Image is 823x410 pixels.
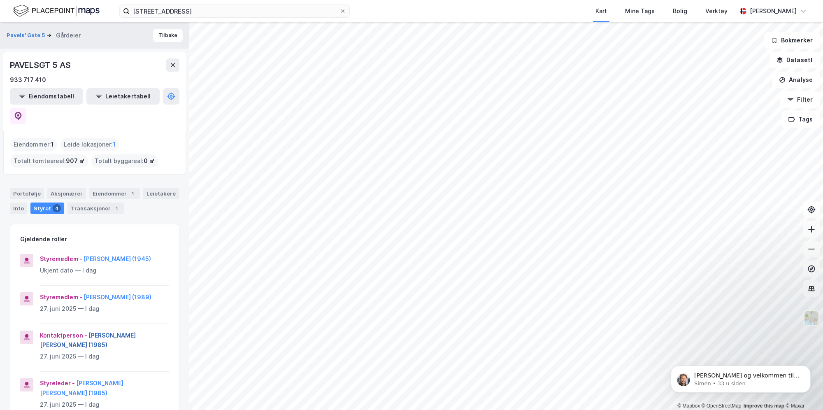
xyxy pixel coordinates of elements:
div: PAVELSGT 5 AS [10,58,72,72]
div: 27. juni 2025 — I dag [40,400,169,410]
div: Bolig [673,6,687,16]
div: 1 [112,204,121,212]
button: Datasett [770,52,820,68]
img: Z [804,310,819,326]
input: Søk på adresse, matrikkel, gårdeiere, leietakere eller personer [130,5,339,17]
a: OpenStreetMap [702,403,742,409]
span: 1 [51,140,54,149]
button: Leietakertabell [86,88,160,105]
div: 4 [53,204,61,212]
span: 907 ㎡ [66,156,85,166]
div: Totalt byggareal : [91,154,158,168]
div: 1 [128,189,137,198]
div: Aksjonærer [47,188,86,199]
a: Improve this map [744,403,784,409]
div: Transaksjoner [67,203,124,214]
div: 933 717 410 [10,75,46,85]
div: Gårdeier [56,30,81,40]
div: [PERSON_NAME] [750,6,797,16]
div: Portefølje [10,188,44,199]
div: Eiendommer [89,188,140,199]
iframe: Intercom notifications melding [658,348,823,406]
div: Mine Tags [625,6,655,16]
div: Info [10,203,27,214]
img: logo.f888ab2527a4732fd821a326f86c7f29.svg [13,4,100,18]
span: 1 [113,140,116,149]
div: Leietakere [143,188,179,199]
button: Tilbake [153,29,183,42]
div: Eiendommer : [10,138,57,151]
div: 27. juni 2025 — I dag [40,304,169,314]
div: Gjeldende roller [20,234,67,244]
div: Kart [595,6,607,16]
button: Filter [780,91,820,108]
button: Eiendomstabell [10,88,83,105]
span: 0 ㎡ [144,156,155,166]
div: Styret [30,203,64,214]
div: Ukjent dato — I dag [40,266,169,275]
div: 27. juni 2025 — I dag [40,352,169,361]
button: Pavels' Gate 5 [7,31,46,40]
a: Mapbox [677,403,700,409]
button: Tags [781,111,820,128]
div: Totalt tomteareal : [10,154,88,168]
div: Leide lokasjoner : [60,138,119,151]
button: Analyse [772,72,820,88]
div: Verktøy [705,6,728,16]
button: Bokmerker [764,32,820,49]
